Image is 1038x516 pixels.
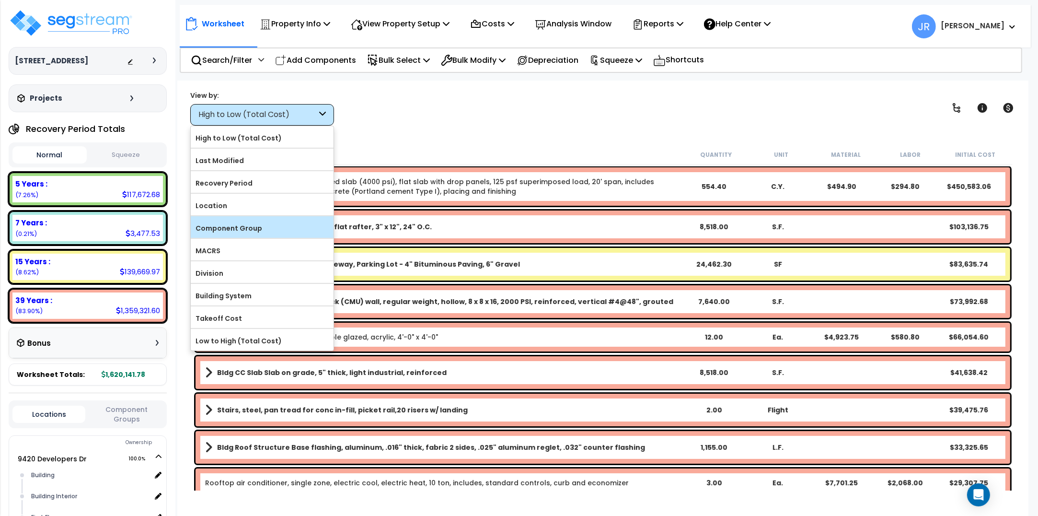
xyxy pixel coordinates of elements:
a: Individual Item [205,332,438,342]
div: 139,669.97 [120,267,160,277]
span: Worksheet Totals: [17,370,85,379]
small: 83.90139781470236% [15,307,43,315]
label: Building System [191,289,334,303]
div: $41,638.42 [937,368,1001,377]
div: S.F. [746,297,810,306]
b: 5 Years : [15,179,47,189]
div: View by: [190,91,334,100]
p: View Property Setup [351,17,450,30]
h3: [STREET_ADDRESS] [15,56,88,66]
b: 15 Years : [15,257,50,267]
p: Depreciation [517,54,578,67]
p: Squeeze [589,54,642,67]
div: $2,068.00 [873,478,937,488]
p: Reports [632,17,683,30]
b: Bldg Ext CMU Wall Concrete block (CMU) wall, regular weight, hollow, 8 x 8 x 16, 2000 PSI, reinfo... [217,297,673,306]
p: Bulk Modify [441,54,506,67]
div: Building [29,469,151,481]
a: Individual Item [205,177,682,196]
small: 7.26311002238335% [15,191,38,199]
div: S.F. [746,368,810,377]
div: $294.80 [873,182,937,191]
div: 24,462.30 [682,259,746,269]
small: 0.21464356039259724% [15,230,37,238]
div: $580.80 [873,332,937,342]
div: $83,635.74 [937,259,1001,269]
label: Low to High (Total Cost) [191,334,334,348]
label: High to Low (Total Cost) [191,131,334,145]
b: Bldg Roof Structure Wood roof, flat rafter, 3" x 12", 24" O.C. [217,222,432,232]
div: $103,136.75 [937,222,1001,232]
a: Assembly Title [205,258,682,271]
div: 554.40 [682,182,746,191]
b: [PERSON_NAME] [941,21,1004,31]
div: $66,054.60 [937,332,1001,342]
div: Flight [746,405,810,415]
div: 7,640.00 [682,297,746,306]
b: Site Asphalt Paving Asphalt Driveway, Parking Lot - 4" Bituminous Paving, 6" Gravel [217,259,520,269]
b: Stairs, steel, pan tread for conc in-fill, picket rail,20 risers w/ landing [217,405,468,415]
p: Shortcuts [653,53,704,67]
button: Normal [12,146,87,164]
p: Worksheet [202,17,244,30]
div: $494.90 [810,182,874,191]
h3: Bonus [27,340,51,348]
div: $29,307.75 [937,478,1001,488]
a: Assembly Title [205,366,682,379]
button: Component Groups [90,404,163,424]
div: Open Intercom Messenger [967,483,990,506]
div: Add Components [270,49,361,71]
label: Component Group [191,221,334,235]
b: 1,620,141.78 [102,370,146,379]
div: $450,583.06 [937,182,1001,191]
div: 3,477.53 [126,228,160,238]
div: $33,325.65 [937,443,1001,452]
div: Ea. [746,332,810,342]
small: Initial Cost [955,151,995,159]
a: Assembly Title [205,441,682,454]
a: Assembly Title [205,295,682,308]
div: 1,155.00 [682,443,746,452]
a: Assembly Title [205,220,682,234]
div: L.F. [746,443,810,452]
h4: Recovery Period Totals [26,124,125,134]
small: 8.620848602521688% [15,268,39,276]
label: Takeoff Cost [191,311,334,326]
div: Shortcuts [648,48,709,72]
div: SF [746,259,810,269]
label: Location [191,199,334,213]
a: Individual Item [205,478,629,488]
div: 8,518.00 [682,368,746,377]
div: Ownership [28,437,166,448]
div: S.F. [746,222,810,232]
img: logo_pro_r.png [9,9,133,37]
button: Squeeze [89,147,163,164]
p: Costs [470,17,514,30]
h3: Projects [30,94,62,103]
small: Material [831,151,861,159]
b: 39 Years : [15,295,52,305]
div: Building Interior [29,491,151,502]
button: Locations [12,406,85,423]
b: Bldg Roof Structure Base flashing, aluminum, .016" thick, fabric 2 sides, .025" aluminum reglet, ... [217,443,645,452]
b: 7 Years : [15,218,47,228]
small: Quantity [701,151,732,159]
span: JR [912,14,936,38]
div: $39,475.76 [937,405,1001,415]
span: 100.0% [128,453,154,465]
a: 9420 Developers Dr 100.0% [18,454,87,464]
small: Unit [774,151,788,159]
div: 2.00 [682,405,746,415]
b: Bldg CC Slab Slab on grade, 5" thick, light industrial, reinforced [217,368,447,377]
label: MACRS [191,244,334,258]
p: Property Info [260,17,330,30]
label: Division [191,266,334,281]
div: Ea. [746,478,810,488]
div: 1,359,321.60 [116,305,160,316]
label: Last Modified [191,153,334,168]
div: $7,701.25 [810,478,874,488]
div: $4,923.75 [810,332,874,342]
label: Recovery Period [191,176,334,190]
small: Labor [900,151,921,159]
p: Analysis Window [535,17,611,30]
